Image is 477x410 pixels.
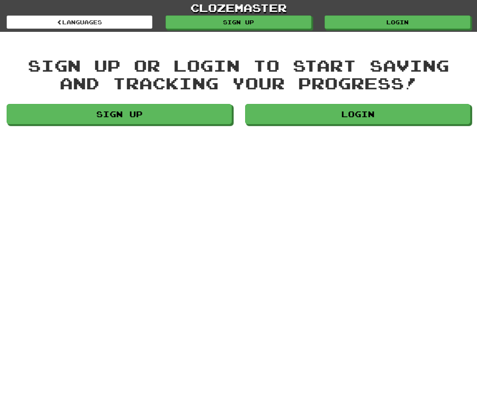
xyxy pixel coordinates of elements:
div: Sign up or login to start saving and tracking your progress! [7,57,470,92]
a: Login [325,15,470,29]
a: Sign up [166,15,311,29]
a: Sign up [7,104,232,124]
a: Languages [7,15,152,29]
a: Login [245,104,470,124]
